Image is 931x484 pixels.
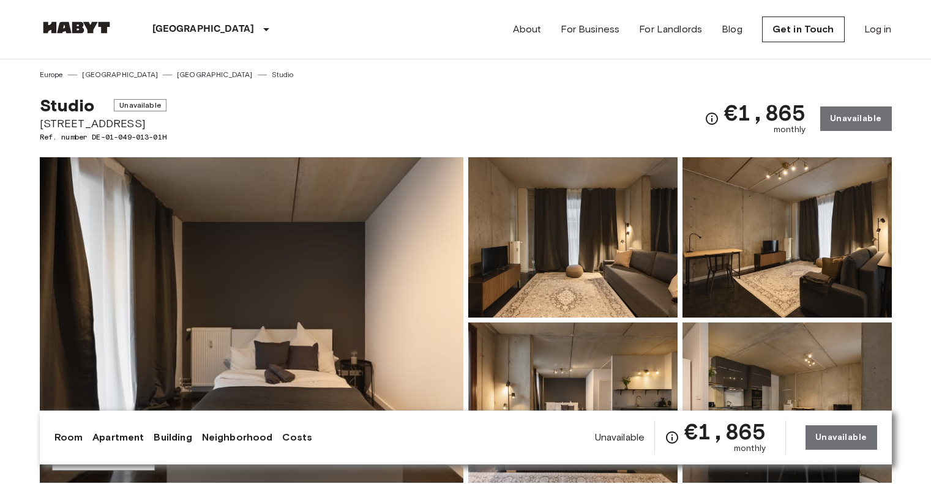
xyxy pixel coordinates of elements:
a: Get in Touch [762,17,845,42]
svg: Check cost overview for full price breakdown. Please note that discounts apply to new joiners onl... [665,430,679,445]
img: Marketing picture of unit DE-01-049-013-01H [40,157,463,483]
span: Ref. number DE-01-049-013-01H [40,132,166,143]
a: For Business [561,22,619,37]
span: Unavailable [114,99,166,111]
span: [STREET_ADDRESS] [40,116,166,132]
a: Apartment [92,430,144,445]
span: €1,865 [724,102,806,124]
span: Unavailable [595,431,645,444]
svg: Check cost overview for full price breakdown. Please note that discounts apply to new joiners onl... [705,111,719,126]
a: Log in [864,22,892,37]
img: Picture of unit DE-01-049-013-01H [468,322,678,483]
a: Europe [40,69,64,80]
a: Blog [722,22,742,37]
a: Costs [282,430,312,445]
a: Neighborhood [202,430,273,445]
span: monthly [734,442,766,455]
a: For Landlords [639,22,702,37]
a: Studio [272,69,294,80]
p: [GEOGRAPHIC_DATA] [152,22,255,37]
a: [GEOGRAPHIC_DATA] [177,69,253,80]
img: Picture of unit DE-01-049-013-01H [682,322,892,483]
span: monthly [774,124,806,136]
img: Picture of unit DE-01-049-013-01H [682,157,892,318]
span: Studio [40,95,95,116]
a: About [513,22,542,37]
img: Habyt [40,21,113,34]
a: Room [54,430,83,445]
a: [GEOGRAPHIC_DATA] [82,69,158,80]
span: €1,865 [684,420,766,442]
img: Picture of unit DE-01-049-013-01H [468,157,678,318]
a: Building [154,430,192,445]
